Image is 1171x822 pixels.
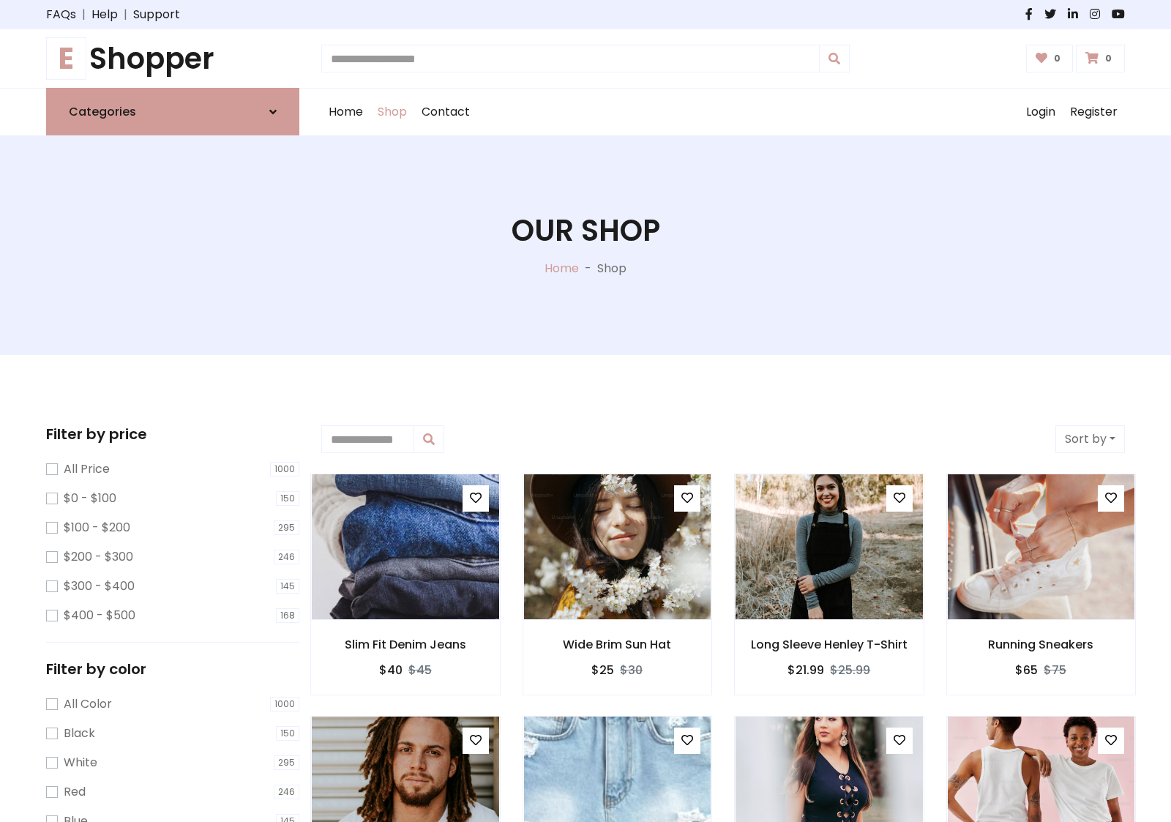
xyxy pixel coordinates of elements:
label: $300 - $400 [64,578,135,595]
h6: Long Sleeve Henley T-Shirt [735,638,924,651]
span: 1000 [270,462,299,477]
span: 150 [276,491,299,506]
span: 1000 [270,697,299,711]
span: 295 [274,520,299,535]
span: 246 [274,550,299,564]
a: Home [545,260,579,277]
label: $0 - $100 [64,490,116,507]
a: 0 [1026,45,1074,72]
p: Shop [597,260,626,277]
h5: Filter by color [46,660,299,678]
a: EShopper [46,41,299,76]
a: FAQs [46,6,76,23]
del: $45 [408,662,432,679]
h1: Shopper [46,41,299,76]
a: Help [91,6,118,23]
del: $25.99 [830,662,870,679]
label: All Color [64,695,112,713]
label: $100 - $200 [64,519,130,537]
h6: $65 [1015,663,1038,677]
h6: $21.99 [787,663,824,677]
a: Shop [370,89,414,135]
h6: Slim Fit Denim Jeans [311,638,500,651]
a: Categories [46,88,299,135]
a: Home [321,89,370,135]
span: 168 [276,608,299,623]
label: $200 - $300 [64,548,133,566]
h1: Our Shop [512,213,660,248]
a: 0 [1076,45,1125,72]
span: 295 [274,755,299,770]
h6: $25 [591,663,614,677]
h6: Running Sneakers [947,638,1136,651]
h5: Filter by price [46,425,299,443]
p: - [579,260,597,277]
label: White [64,754,97,771]
h6: Wide Brim Sun Hat [523,638,712,651]
del: $30 [620,662,643,679]
h6: $40 [379,663,403,677]
del: $75 [1044,662,1066,679]
span: 150 [276,726,299,741]
button: Sort by [1055,425,1125,453]
a: Contact [414,89,477,135]
label: All Price [64,460,110,478]
a: Login [1019,89,1063,135]
span: | [76,6,91,23]
span: 0 [1050,52,1064,65]
label: Black [64,725,95,742]
span: | [118,6,133,23]
label: $400 - $500 [64,607,135,624]
h6: Categories [69,105,136,119]
span: 145 [276,579,299,594]
span: E [46,37,86,80]
a: Support [133,6,180,23]
a: Register [1063,89,1125,135]
span: 0 [1101,52,1115,65]
label: Red [64,783,86,801]
span: 246 [274,785,299,799]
